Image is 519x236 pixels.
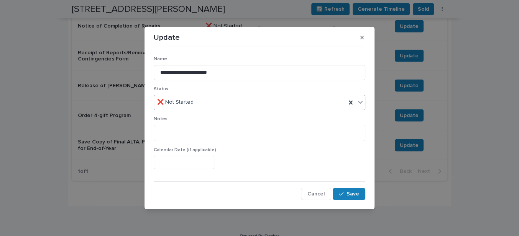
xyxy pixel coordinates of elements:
[154,87,168,91] span: Status
[157,98,194,106] span: ❌ Not Started
[154,33,180,42] p: Update
[154,117,168,121] span: Notes
[301,188,331,200] button: Cancel
[154,148,216,152] span: Calendar Date (if applicable)
[307,191,325,197] span: Cancel
[347,191,359,197] span: Save
[333,188,365,200] button: Save
[154,57,167,61] span: Name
